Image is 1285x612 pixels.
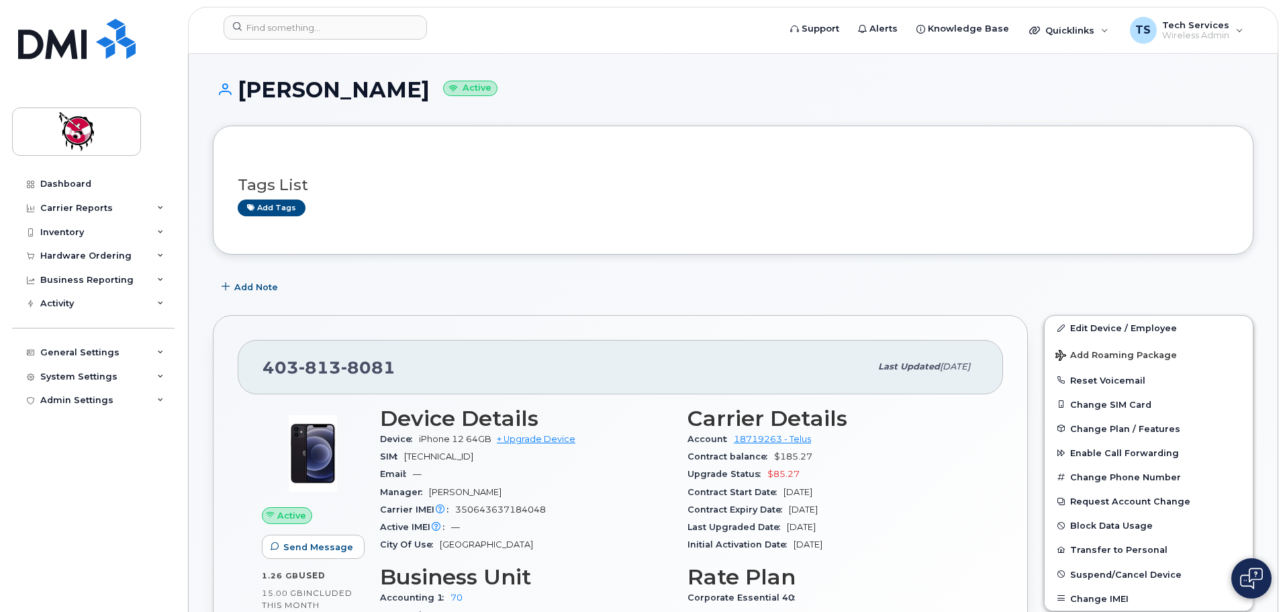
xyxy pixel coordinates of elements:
span: 15.00 GB [262,588,303,598]
span: Email [380,469,413,479]
span: $185.27 [774,451,812,462]
button: Change IMEI [1045,586,1253,611]
button: Change SIM Card [1045,392,1253,417]
button: Add Roaming Package [1045,341,1253,368]
span: Contract Start Date [687,487,783,497]
h3: Tags List [238,177,1229,193]
span: — [451,522,460,532]
button: Change Phone Number [1045,465,1253,489]
span: SIM [380,451,404,462]
span: Upgrade Status [687,469,767,479]
button: Enable Call Forwarding [1045,441,1253,465]
span: Carrier IMEI [380,505,455,515]
span: Corporate Essential 40 [687,593,802,603]
h3: Rate Plan [687,565,979,589]
span: Accounting 1 [380,593,450,603]
h1: [PERSON_NAME] [213,78,1253,101]
span: Change Plan / Features [1070,423,1180,433]
span: Add Roaming Package [1055,350,1177,363]
span: Contract balance [687,451,774,462]
button: Add Note [213,275,289,299]
span: [TECHNICAL_ID] [404,451,473,462]
button: Transfer to Personal [1045,537,1253,562]
span: iPhone 12 64GB [419,434,491,444]
span: Device [380,434,419,444]
span: Contract Expiry Date [687,505,789,515]
h3: Carrier Details [687,406,979,431]
button: Block Data Usage [1045,513,1253,537]
h3: Device Details [380,406,671,431]
button: Reset Voicemail [1045,368,1253,392]
img: image20231002-4137094-4ke690.jpeg [273,413,353,494]
span: [PERSON_NAME] [429,487,502,497]
span: Add Note [234,281,278,294]
button: Suspend/Cancel Device [1045,562,1253,586]
span: 813 [299,357,341,378]
a: Add tags [238,200,305,216]
span: Enable Call Forwarding [1070,448,1179,458]
span: [DATE] [787,522,816,532]
button: Send Message [262,535,365,559]
button: Request Account Change [1045,489,1253,513]
a: Edit Device / Employee [1045,316,1253,340]
span: $85.27 [767,469,800,479]
span: Active [277,509,306,522]
span: Suspend/Cancel Device [1070,569,1182,579]
span: included this month [262,588,352,610]
span: 8081 [341,357,395,378]
span: Active IMEI [380,522,451,532]
span: [GEOGRAPHIC_DATA] [440,539,533,550]
small: Active [443,81,497,96]
button: Change Plan / Features [1045,417,1253,441]
span: Last updated [878,361,940,371]
span: [DATE] [789,505,818,515]
span: used [299,570,326,580]
span: City Of Use [380,539,440,550]
a: + Upgrade Device [497,434,575,444]
span: Send Message [283,541,353,554]
span: Account [687,434,734,444]
span: [DATE] [783,487,812,497]
span: Initial Activation Date [687,539,794,550]
span: [DATE] [794,539,822,550]
span: 1.26 GB [262,571,299,580]
a: 70 [450,593,463,603]
span: Manager [380,487,429,497]
img: Open chat [1240,568,1263,589]
span: Last Upgraded Date [687,522,787,532]
span: 403 [263,357,395,378]
span: [DATE] [940,361,970,371]
h3: Business Unit [380,565,671,589]
a: 18719263 - Telus [734,434,811,444]
span: — [413,469,422,479]
span: 350643637184048 [455,505,546,515]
